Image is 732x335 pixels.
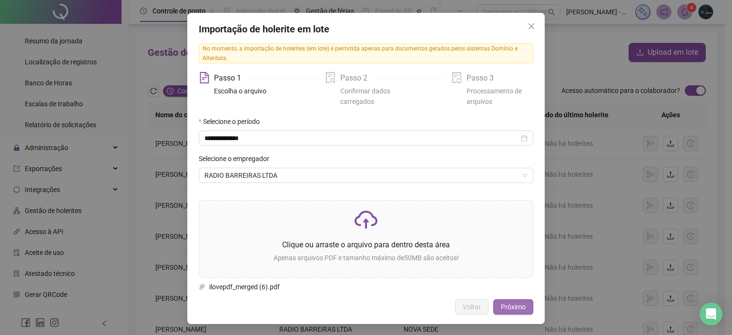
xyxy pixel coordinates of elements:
div: Processamento de arquivos [467,86,533,107]
span: cloud-upload [355,208,377,231]
span: ilovepdf_merged (6).pdf [205,282,522,292]
button: Close [524,19,539,34]
div: Passo 1 [214,71,249,86]
button: Próximo [493,299,533,315]
div: Passo 3 [467,71,494,86]
span: RADIO BARREIRAS LTDA [204,168,528,183]
span: No momento, a importação de holerites (em lote) é permitida apenas para documentos gerados pelos ... [199,43,533,63]
button: Voltar [455,299,488,315]
span: close [528,22,535,30]
span: file-search [325,72,336,83]
span: Próximo [501,302,526,312]
span: paper-clip [199,284,205,290]
div: Open Intercom Messenger [700,303,722,325]
span: file-sync [451,72,463,83]
label: Selecione o período [199,116,266,127]
label: Selecione o empregador [199,153,275,164]
p: Clique ou arraste o arquivo para dentro desta área [207,239,525,251]
span: file-text [199,72,210,83]
div: Passo 2 [340,71,375,86]
p: Apenas arquivos PDF e tamanho máximo de 50 MB são aceitos! [207,253,525,263]
span: cloud-uploadClique ou arraste o arquivo para dentro desta áreaApenas arquivos PDF e tamanho máxim... [199,201,533,277]
div: Confirmar dados carregados [340,86,407,107]
h4: Importação de holerite em lote [199,22,533,36]
div: Escolha o arquivo [214,86,266,96]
